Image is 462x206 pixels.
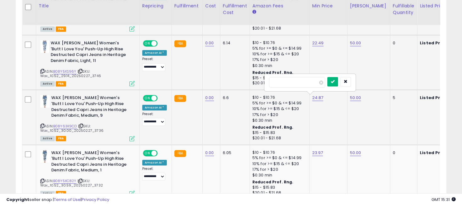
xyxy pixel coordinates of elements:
[144,150,151,156] span: ON
[252,112,305,118] div: 17% for > $20
[252,155,305,161] div: 5% for >= $0 & <= $14.99
[252,179,294,185] b: Reduced Prof. Rng.
[252,118,305,123] div: $0.30 min
[174,40,186,47] small: FBA
[252,46,305,51] div: 5% for >= $0 & <= $14.99
[252,57,305,63] div: 17% for > $20
[223,40,245,46] div: 6.14
[40,40,49,53] img: 31gPidR3t2L._SL40_.jpg
[40,136,55,141] span: All listings currently available for purchase on Amazon
[40,81,55,86] span: All listings currently available for purchase on Amazon
[252,125,294,130] b: Reduced Prof. Rng.
[431,197,456,203] span: 2025-09-15 15:31 GMT
[350,3,387,9] div: [PERSON_NAME]
[312,40,324,46] a: 22.49
[393,95,412,101] div: 5
[40,95,50,108] img: 41j+o-z4ovL._SL40_.jpg
[252,136,305,141] div: $20.01 - $21.68
[252,40,305,46] div: $10 - $10.76
[205,3,217,9] div: Cost
[205,150,214,156] a: 0.00
[252,130,305,136] div: $15 - $15.83
[40,124,104,133] span: | SKU: Wax_10.52_30.00_20250227_3736
[350,150,361,156] a: 50.00
[393,150,412,156] div: 0
[157,96,167,101] span: OFF
[312,3,345,9] div: Min Price
[6,197,29,203] strong: Copyright
[40,26,55,32] span: All listings currently available for purchase on Amazon
[252,3,307,9] div: Amazon Fees
[252,51,305,57] div: 10% for >= $15 & <= $20
[393,3,414,16] div: Fulfillable Quantity
[174,3,200,9] div: Fulfillment
[53,69,76,74] a: B08Y5XS96Y
[205,95,214,101] a: 0.00
[51,40,127,65] b: WAX [PERSON_NAME] Women's 'Butt I Love You' Push-Up High Rise Destructed Capri Jeans in Heritage ...
[6,197,109,203] div: seller snap | |
[53,178,76,184] a: B08Y5XC82Y
[40,178,103,188] span: | SKU: Wax_10.52_30.59_20250227_3732
[174,150,186,157] small: FBA
[223,150,245,156] div: 6.05
[142,3,169,9] div: Repricing
[82,197,109,203] a: Privacy Policy
[252,150,305,155] div: $10 - $10.76
[54,197,81,203] a: Terms of Use
[142,57,167,71] div: Preset:
[144,96,151,101] span: ON
[144,41,151,46] span: ON
[252,100,305,106] div: 5% for >= $0 & <= $14.99
[142,50,167,56] div: Amazon AI *
[157,150,167,156] span: OFF
[252,185,305,190] div: $15 - $15.83
[40,69,101,78] span: | SKU: Wax_10.52_29.14_20250227_3746
[312,95,324,101] a: 24.87
[39,3,137,9] div: Title
[393,40,412,46] div: 0
[40,95,135,140] div: ASIN:
[157,41,167,46] span: OFF
[223,95,245,101] div: 6.6
[252,161,305,167] div: 10% for >= $15 & <= $20
[252,26,305,31] div: $20.01 - $21.68
[205,40,214,46] a: 0.00
[56,81,66,86] span: FBA
[252,167,305,172] div: 17% for > $20
[252,75,305,81] div: $15 - $15.83
[252,81,305,86] div: $20.01 - $21.68
[53,124,77,129] a: B08Y63K9CD
[312,150,323,156] a: 23.97
[142,105,167,110] div: Amazon AI *
[40,150,50,163] img: 41j+o-z4ovL._SL40_.jpg
[40,40,135,86] div: ASIN:
[420,150,448,156] b: Listed Price:
[420,95,448,101] b: Listed Price:
[142,160,167,165] div: Amazon AI *
[142,112,167,126] div: Preset:
[56,26,66,32] span: FBA
[56,136,66,141] span: FBA
[174,95,186,102] small: FBA
[252,70,294,75] b: Reduced Prof. Rng.
[142,167,167,181] div: Preset:
[51,150,128,175] b: WAX [PERSON_NAME] Women's 'Butt I Love You' Push-Up High Rise Destructed Capri Jeans in Heritage ...
[252,9,256,15] small: Amazon Fees.
[420,40,448,46] b: Listed Price:
[252,63,305,69] div: $0.30 min
[252,106,305,112] div: 10% for >= $15 & <= $20
[350,95,361,101] a: 50.00
[252,172,305,178] div: $0.30 min
[252,95,305,100] div: $10 - $10.76
[51,95,128,120] b: WAX [PERSON_NAME] Women's 'Butt I Love You' Push-Up High Rise Destructed Capri Jeans in Heritage ...
[350,40,361,46] a: 50.00
[223,3,247,16] div: Fulfillment Cost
